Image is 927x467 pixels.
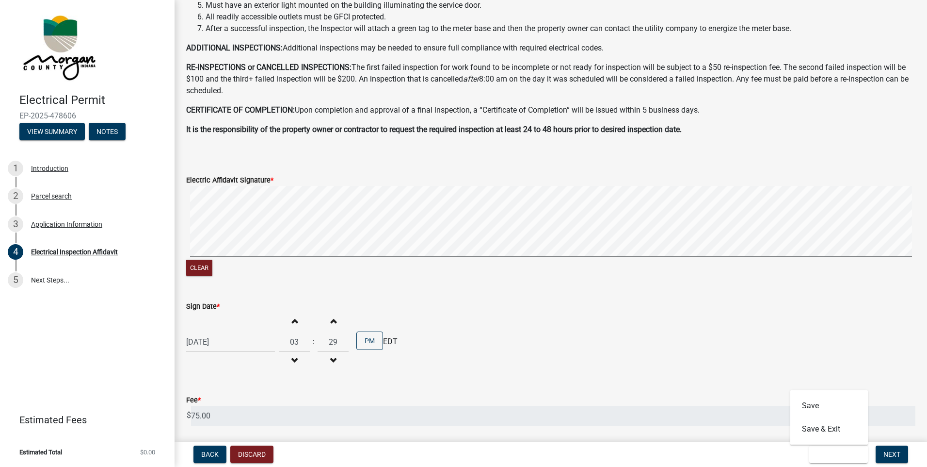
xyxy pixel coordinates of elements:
[186,406,192,426] span: $
[318,332,349,352] input: Minutes
[186,397,201,404] label: Fee
[8,272,23,288] div: 5
[883,450,900,458] span: Next
[206,11,915,23] li: All readily accessible outlets must be GFCI protected.
[31,193,72,200] div: Parcel search
[790,394,868,417] button: Save
[186,43,283,52] strong: ADDITIONAL INSPECTIONS:
[8,410,159,430] a: Estimated Fees
[19,93,167,107] h4: Electrical Permit
[790,417,868,441] button: Save & Exit
[193,446,226,463] button: Back
[186,62,915,97] p: The first failed inspection for work found to be incomplete or not ready for inspection will be s...
[19,111,155,120] span: EP-2025-478606
[186,332,275,352] input: mm/dd/yyyy
[186,42,915,54] p: Additional inspections may be needed to ensure full compliance with required electrical codes.
[8,217,23,232] div: 3
[356,332,383,350] button: PM
[876,446,908,463] button: Next
[809,446,868,463] button: Save & Exit
[310,336,318,348] div: :
[19,449,62,455] span: Estimated Total
[89,128,126,136] wm-modal-confirm: Notes
[19,128,85,136] wm-modal-confirm: Summary
[31,165,68,172] div: Introduction
[186,63,352,72] strong: RE-INSPECTIONS or CANCELLED INSPECTIONS:
[201,450,219,458] span: Back
[186,104,915,116] p: Upon completion and approval of a final inspection, a “Certificate of Completion” will be issued ...
[383,336,398,348] span: EDT
[790,390,868,445] div: Save & Exit
[8,188,23,204] div: 2
[817,450,854,458] span: Save & Exit
[186,177,273,184] label: Electric Affidavit Signature
[186,260,212,276] button: Clear
[89,123,126,140] button: Notes
[279,332,310,352] input: Hours
[186,105,295,115] strong: CERTIFICATE OF COMPLETION:
[140,449,155,455] span: $0.00
[8,161,23,176] div: 1
[31,249,118,255] div: Electrical Inspection Affidavit
[186,303,220,310] label: Sign Date
[186,125,682,134] strong: It is the responsibility of the property owner or contractor to request the required inspection a...
[463,74,479,83] i: after
[19,10,97,83] img: Morgan County, Indiana
[8,244,23,260] div: 4
[31,221,102,228] div: Application Information
[206,23,915,34] li: After a successful inspection, the Inspector will attach a green tag to the meter base and then t...
[230,446,273,463] button: Discard
[19,123,85,140] button: View Summary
